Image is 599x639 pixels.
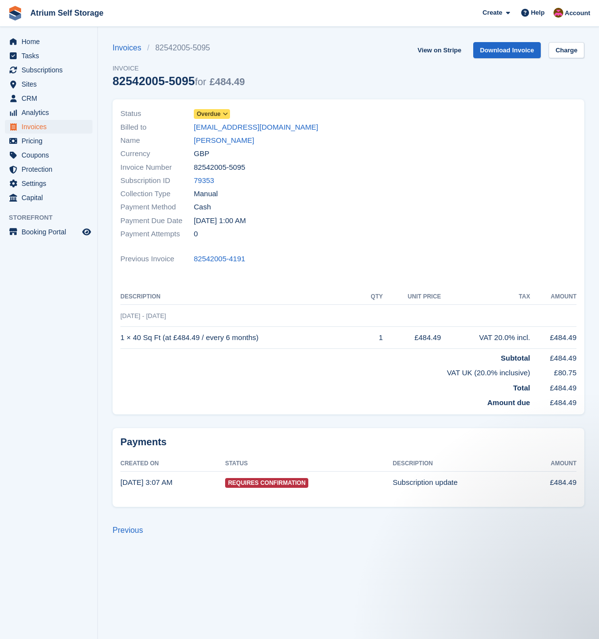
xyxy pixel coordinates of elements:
td: Subscription update [393,472,523,493]
span: Coupons [22,148,80,162]
a: 82542005-4191 [194,253,245,265]
span: Create [483,8,502,18]
td: 1 × 40 Sq Ft (at £484.49 / every 6 months) [120,327,362,349]
span: Currency [120,148,194,160]
a: [EMAIL_ADDRESS][DOMAIN_NAME] [194,122,318,133]
th: Description [120,289,362,305]
a: menu [5,162,92,176]
span: Status [120,108,194,119]
td: £80.75 [530,364,576,379]
a: menu [5,63,92,77]
td: 1 [362,327,383,349]
span: Requires Confirmation [225,478,308,488]
a: Overdue [194,108,230,119]
span: Subscription ID [120,175,194,186]
a: Invoices [113,42,147,54]
span: Subscriptions [22,63,80,77]
td: VAT UK (20.0% inclusive) [120,364,530,379]
a: menu [5,225,92,239]
span: Cash [194,202,211,213]
span: Sites [22,77,80,91]
span: CRM [22,91,80,105]
span: Billed to [120,122,194,133]
span: 82542005-5095 [194,162,245,173]
nav: breadcrumbs [113,42,245,54]
span: Account [565,8,590,18]
span: Previous Invoice [120,253,194,265]
th: Description [393,456,523,472]
a: View on Stripe [414,42,465,58]
span: Protection [22,162,80,176]
span: Capital [22,191,80,205]
a: 79353 [194,175,214,186]
a: Preview store [81,226,92,238]
th: Amount [523,456,576,472]
a: menu [5,77,92,91]
span: for [195,76,206,87]
img: stora-icon-8386f47178a22dfd0bd8f6a31ec36ba5ce8667c1dd55bd0f319d3a0aa187defe.svg [8,6,23,21]
td: £484.49 [530,348,576,364]
span: 0 [194,228,198,240]
span: Payment Method [120,202,194,213]
a: menu [5,191,92,205]
span: Pricing [22,134,80,148]
span: Booking Portal [22,225,80,239]
td: £484.49 [523,472,576,493]
span: Settings [22,177,80,190]
span: GBP [194,148,209,160]
span: [DATE] - [DATE] [120,312,166,319]
strong: Amount due [487,398,530,407]
a: menu [5,134,92,148]
a: Charge [549,42,584,58]
span: Manual [194,188,218,200]
span: Name [120,135,194,146]
a: menu [5,49,92,63]
a: menu [5,120,92,134]
th: QTY [362,289,383,305]
th: Tax [441,289,530,305]
span: Payment Attempts [120,228,194,240]
td: £484.49 [530,393,576,409]
span: Help [531,8,545,18]
strong: Total [513,384,530,392]
a: menu [5,177,92,190]
a: Atrium Self Storage [26,5,107,21]
time: 2025-10-02 00:00:00 UTC [194,215,246,227]
th: Unit Price [383,289,441,305]
a: menu [5,106,92,119]
a: menu [5,148,92,162]
span: Overdue [197,110,221,118]
a: menu [5,35,92,48]
h2: Payments [120,436,576,448]
span: Invoice [113,64,245,73]
a: Download Invoice [473,42,541,58]
span: Tasks [22,49,80,63]
a: Previous [113,526,143,534]
span: Payment Due Date [120,215,194,227]
span: Invoices [22,120,80,134]
span: Storefront [9,213,97,223]
span: Invoice Number [120,162,194,173]
span: Analytics [22,106,80,119]
div: VAT 20.0% incl. [441,332,530,343]
th: Created On [120,456,225,472]
th: Amount [530,289,576,305]
td: £484.49 [383,327,441,349]
th: Status [225,456,393,472]
span: £484.49 [209,76,245,87]
strong: Subtotal [501,354,530,362]
span: Collection Type [120,188,194,200]
td: £484.49 [530,327,576,349]
span: Home [22,35,80,48]
time: 2025-10-01 02:07:10 UTC [120,478,172,486]
a: menu [5,91,92,105]
div: 82542005-5095 [113,74,245,88]
td: £484.49 [530,379,576,394]
a: [PERSON_NAME] [194,135,254,146]
img: Mark Rhodes [553,8,563,18]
